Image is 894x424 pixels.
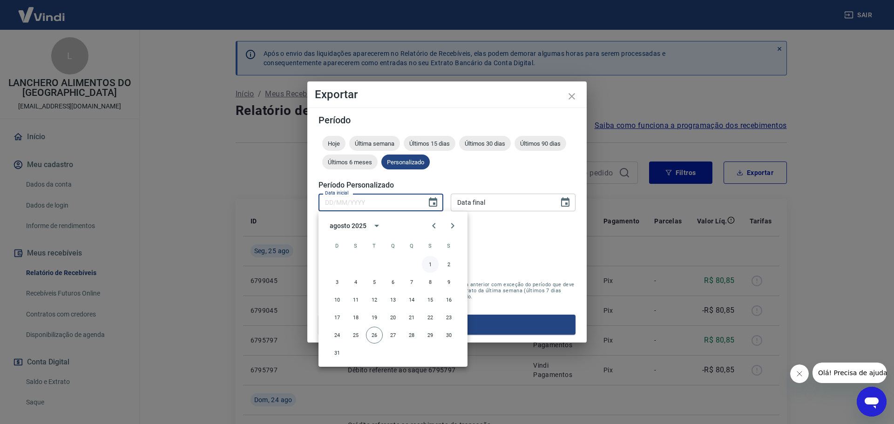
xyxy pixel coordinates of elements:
button: 28 [403,327,420,343]
span: Últimos 6 meses [322,159,378,166]
div: Últimos 30 dias [459,136,511,151]
button: 29 [422,327,439,343]
button: 5 [366,274,383,290]
button: calendar view is open, switch to year view [369,218,385,234]
div: Personalizado [381,155,430,169]
div: Últimos 6 meses [322,155,378,169]
button: 23 [440,309,457,326]
button: Choose date [424,193,442,212]
button: 25 [347,327,364,343]
button: 1 [422,256,439,273]
button: 4 [347,274,364,290]
button: 14 [403,291,420,308]
div: Hoje [322,136,345,151]
button: 26 [366,327,383,343]
span: Últimos 30 dias [459,140,511,147]
span: Últimos 90 dias [515,140,566,147]
button: 9 [440,274,457,290]
button: 20 [385,309,401,326]
span: Última semana [349,140,400,147]
button: close [561,85,583,108]
span: segunda-feira [347,236,364,255]
div: Última semana [349,136,400,151]
button: 24 [329,327,345,343]
button: 16 [440,291,457,308]
button: 21 [403,309,420,326]
button: 15 [422,291,439,308]
button: 3 [329,274,345,290]
button: 10 [329,291,345,308]
button: 8 [422,274,439,290]
button: 12 [366,291,383,308]
button: 18 [347,309,364,326]
h4: Exportar [315,89,579,100]
span: quarta-feira [385,236,401,255]
h5: Período [318,115,576,125]
button: 22 [422,309,439,326]
button: Choose date [556,193,575,212]
button: 31 [329,344,345,361]
button: Previous month [425,216,443,235]
span: terça-feira [366,236,383,255]
label: Data inicial [325,189,349,196]
span: domingo [329,236,345,255]
span: Hoje [322,140,345,147]
h5: Período Personalizado [318,181,576,190]
span: quinta-feira [403,236,420,255]
span: Últimos 15 dias [404,140,455,147]
button: 7 [403,274,420,290]
span: sexta-feira [422,236,439,255]
button: 13 [385,291,401,308]
button: 2 [440,256,457,273]
button: 27 [385,327,401,343]
span: Personalizado [381,159,430,166]
iframe: Fechar mensagem [790,364,809,383]
span: Olá! Precisa de ajuda? [6,7,78,14]
button: 11 [347,291,364,308]
button: Next month [443,216,462,235]
div: Últimos 90 dias [515,136,566,151]
iframe: Mensagem da empresa [813,363,887,383]
div: agosto 2025 [330,221,366,231]
input: DD/MM/YYYY [318,194,420,211]
button: 6 [385,274,401,290]
button: 19 [366,309,383,326]
button: 17 [329,309,345,326]
div: Últimos 15 dias [404,136,455,151]
input: DD/MM/YYYY [451,194,552,211]
span: sábado [440,236,457,255]
button: 30 [440,327,457,343]
iframe: Botão para abrir a janela de mensagens [857,387,887,417]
